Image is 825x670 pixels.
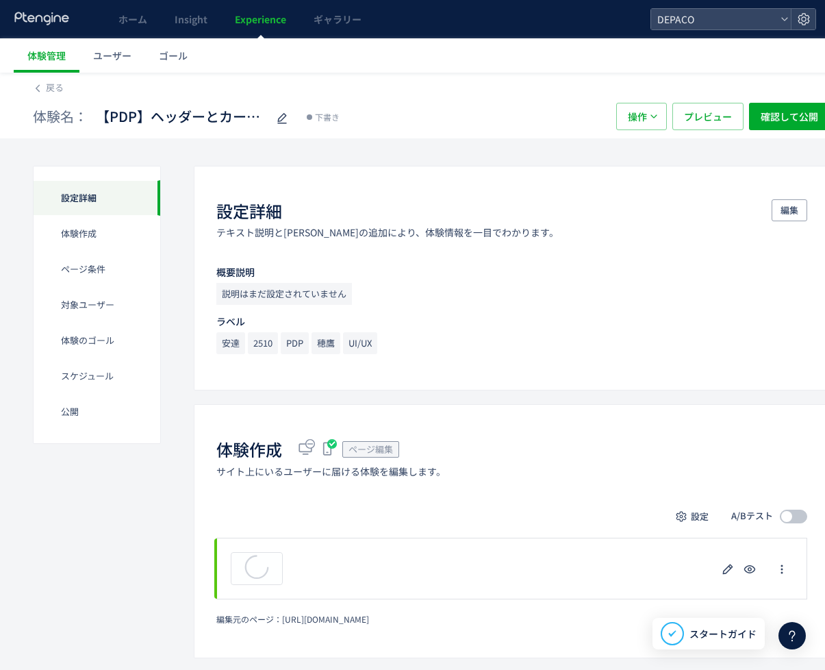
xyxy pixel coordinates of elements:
[34,358,160,394] div: スケジュール​
[33,107,88,127] span: 体験名：
[46,81,64,94] span: 戻る
[93,49,131,62] span: ユーザー
[281,332,309,354] span: PDP
[159,49,188,62] span: ゴール
[315,110,340,124] span: 下書き
[653,9,775,29] span: DEPACO
[235,12,286,26] span: Experience
[216,266,807,277] h2: 概要説明
[216,283,352,305] p: 説明はまだ設定されていません
[118,12,147,26] span: ホーム
[34,287,160,323] div: 対象ユーザー
[691,506,709,528] span: 設定
[616,103,667,130] button: 操作
[34,216,160,251] div: 体験作成
[312,332,340,354] span: 穂鷹
[761,103,818,130] span: 確認して公開
[282,613,369,625] span: https://depaco.daimaru-matsuzakaya.jp/shop/g/g3614229833799
[216,613,571,625] div: 編集元のページ：
[672,103,744,130] button: プレビュー
[34,180,160,216] div: 設定詳細
[34,394,160,430] div: 公開
[668,506,718,528] button: 設定
[216,438,282,461] h1: 体験作成
[34,323,160,358] div: 体験のゴール
[684,103,732,130] span: プレビュー
[216,225,559,239] p: テキスト説明と[PERSON_NAME]の追加により、体験情報を一目でわかります。
[216,316,807,327] h2: ラベル
[248,332,278,354] span: 2510
[772,199,807,221] button: 編集
[216,199,282,223] h1: 設定詳細
[175,12,207,26] span: Insight
[780,199,798,221] span: 編集
[216,464,446,478] p: サイト上にいるユーザーに届ける体験を編集します。
[27,49,66,62] span: 体験管理
[689,627,757,641] span: スタートガイド
[731,510,773,523] span: A/Bテスト
[216,332,245,354] span: 安達
[348,443,393,456] span: ページ編集
[34,251,160,287] div: ページ条件
[628,103,647,130] span: 操作
[314,12,361,26] span: ギャラリー
[96,107,267,127] span: 【PDP】ヘッダーとカートボタンをマージテスト
[343,332,377,354] span: UI/UX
